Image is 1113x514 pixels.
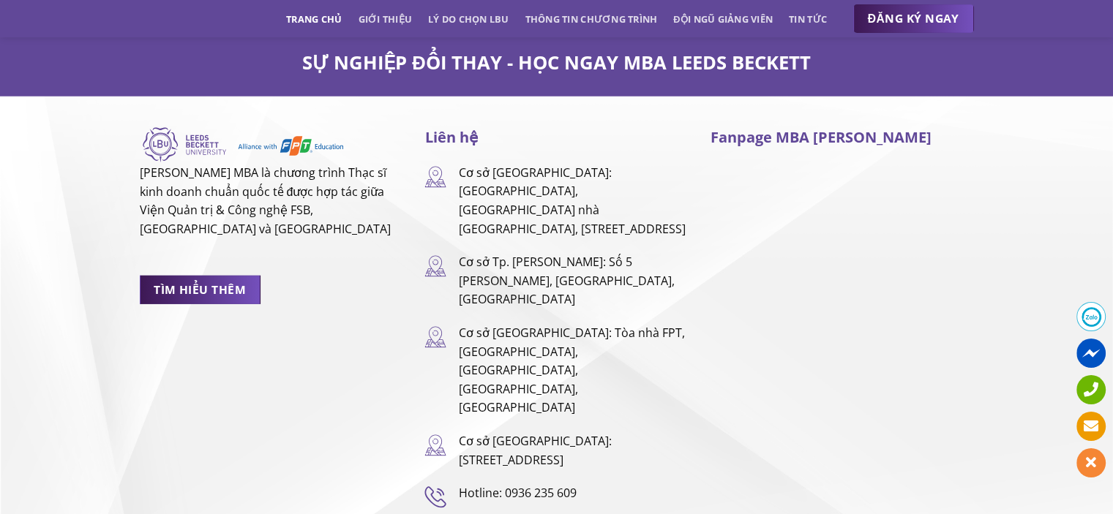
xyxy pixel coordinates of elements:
[673,6,773,32] a: Đội ngũ giảng viên
[868,10,959,28] span: ĐĂNG KÝ NGAY
[358,6,412,32] a: Giới thiệu
[424,126,688,149] h3: Liên hệ
[140,50,974,75] h2: SỰ NGHIỆP ĐỔI THAY - HỌC NGAY MBA LEEDS BECKETT
[286,6,342,32] a: Trang chủ
[710,126,973,149] h3: Fanpage MBA [PERSON_NAME]
[458,164,688,238] p: Cơ sở [GEOGRAPHIC_DATA]: [GEOGRAPHIC_DATA], [GEOGRAPHIC_DATA] nhà [GEOGRAPHIC_DATA], [STREET_ADDR...
[458,484,688,503] p: Hotline: 0936 235 609
[140,276,261,304] a: TÌM HIỂU THÊM
[140,126,345,164] img: Logo-LBU-FSB.svg
[458,253,688,309] p: Cơ sở Tp. [PERSON_NAME]: Số 5 [PERSON_NAME], [GEOGRAPHIC_DATA], [GEOGRAPHIC_DATA]
[458,324,688,417] p: Cơ sở [GEOGRAPHIC_DATA]: Tòa nhà FPT, [GEOGRAPHIC_DATA], [GEOGRAPHIC_DATA], [GEOGRAPHIC_DATA], [G...
[525,6,658,32] a: Thông tin chương trình
[458,432,688,469] p: Cơ sở [GEOGRAPHIC_DATA]: [STREET_ADDRESS]
[853,4,974,34] a: ĐĂNG KÝ NGAY
[140,164,403,238] p: [PERSON_NAME] MBA là chương trình Thạc sĩ kinh doanh chuẩn quốc tế được hợp tác giữa Viện Quản tr...
[428,6,509,32] a: Lý do chọn LBU
[154,281,246,299] span: TÌM HIỂU THÊM
[789,6,827,32] a: Tin tức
